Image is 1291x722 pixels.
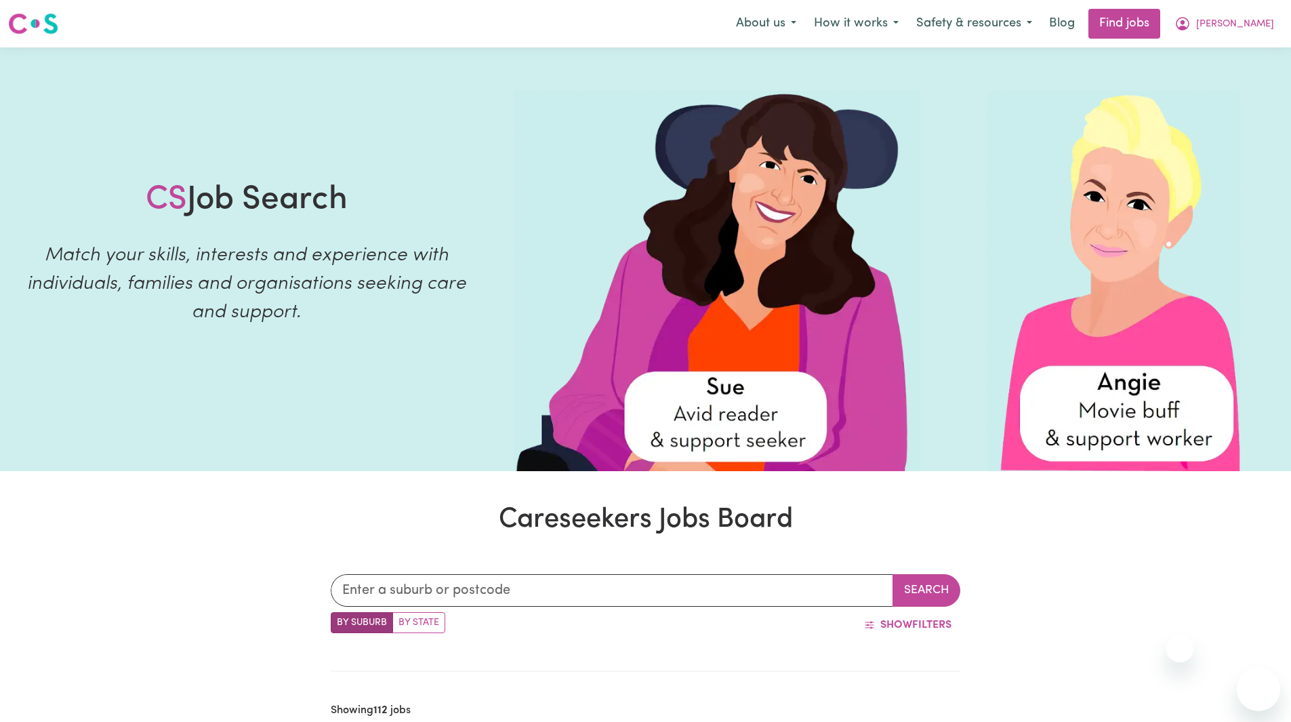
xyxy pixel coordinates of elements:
[907,9,1041,38] button: Safety & resources
[331,704,411,717] h2: Showing jobs
[392,612,445,633] label: Search by state
[893,574,960,607] button: Search
[146,184,187,216] span: CS
[805,9,907,38] button: How it works
[373,705,388,716] b: 112
[1196,17,1274,32] span: [PERSON_NAME]
[855,612,960,638] button: ShowFilters
[880,620,912,630] span: Show
[1041,9,1083,39] a: Blog
[16,241,476,327] p: Match your skills, interests and experience with individuals, families and organisations seeking ...
[1166,9,1283,38] button: My Account
[727,9,805,38] button: About us
[1166,635,1193,662] iframe: Close message
[8,8,58,39] a: Careseekers logo
[331,574,893,607] input: Enter a suburb or postcode
[8,12,58,36] img: Careseekers logo
[146,181,348,220] h1: Job Search
[1088,9,1160,39] a: Find jobs
[1237,668,1280,711] iframe: Button to launch messaging window
[331,612,393,633] label: Search by suburb/post code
